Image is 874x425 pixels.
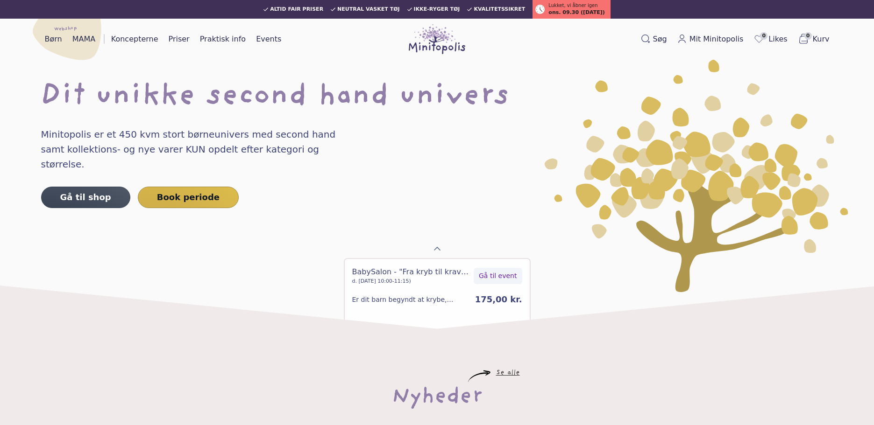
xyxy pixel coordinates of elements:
a: MAMA [69,32,99,47]
a: Koncepterne [107,32,162,47]
a: Mit Minitopolis [674,32,747,47]
a: Børn [41,32,66,47]
span: Kurv [813,34,830,45]
span: Altid fair priser [270,7,323,12]
button: Søg [637,32,671,47]
div: d. [DATE] 10:00-11:15) [352,278,470,286]
div: 0 [344,258,531,340]
img: Minitopolis logo [409,24,466,54]
h1: Dit unikke second hand univers [41,82,833,112]
span: Ikke-ryger tøj [414,7,460,12]
div: Nyheder [392,383,483,412]
span: Likes [768,34,787,45]
div: Er dit barn begyndt at krybe, kravle – eller øver sig på at komme fremad? [352,295,468,304]
a: Priser [165,32,193,47]
span: Mit Minitopolis [689,34,744,45]
span: Søg [653,34,667,45]
a: Se alle [496,370,520,376]
img: Minitopolis' logo som et gul blomst [545,60,848,293]
a: 0Likes [750,31,791,47]
a: Gå til shop [41,187,130,208]
span: Lukket, vi åbner igen [548,2,597,9]
a: Praktisk info [196,32,249,47]
a: Book periode [138,187,239,208]
span: 0 [804,32,812,40]
button: Gå til event [474,268,522,284]
div: BabySalon - "Fra kryb til kravl – giv dit barn et stærkt fundament" v. [PERSON_NAME] fra Små Skridt. [352,266,470,278]
span: 175,00 kr. [475,294,522,304]
span: Neutral vasket tøj [337,7,400,12]
span: ons. 09.30 ([DATE]) [548,9,604,17]
button: 0Kurv [794,31,833,47]
button: Previous Page [430,241,445,256]
a: Events [252,32,285,47]
span: 0 [760,32,767,40]
h4: Minitopolis er et 450 kvm stort børneunivers med second hand samt kollektions- og nye varer KUN o... [41,127,355,172]
span: Kvalitetssikret [474,7,525,12]
span: Gå til event [479,271,517,281]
